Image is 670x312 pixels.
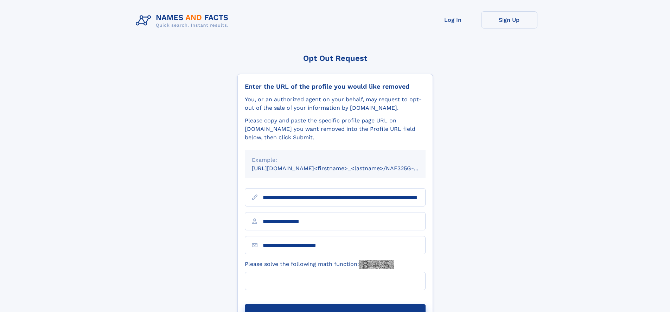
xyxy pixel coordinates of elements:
img: Logo Names and Facts [133,11,234,30]
div: Please copy and paste the specific profile page URL on [DOMAIN_NAME] you want removed into the Pr... [245,116,426,142]
a: Sign Up [481,11,537,28]
div: Enter the URL of the profile you would like removed [245,83,426,90]
label: Please solve the following math function: [245,260,394,269]
small: [URL][DOMAIN_NAME]<firstname>_<lastname>/NAF325G-xxxxxxxx [252,165,439,172]
a: Log In [425,11,481,28]
div: Example: [252,156,419,164]
div: Opt Out Request [237,54,433,63]
div: You, or an authorized agent on your behalf, may request to opt-out of the sale of your informatio... [245,95,426,112]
